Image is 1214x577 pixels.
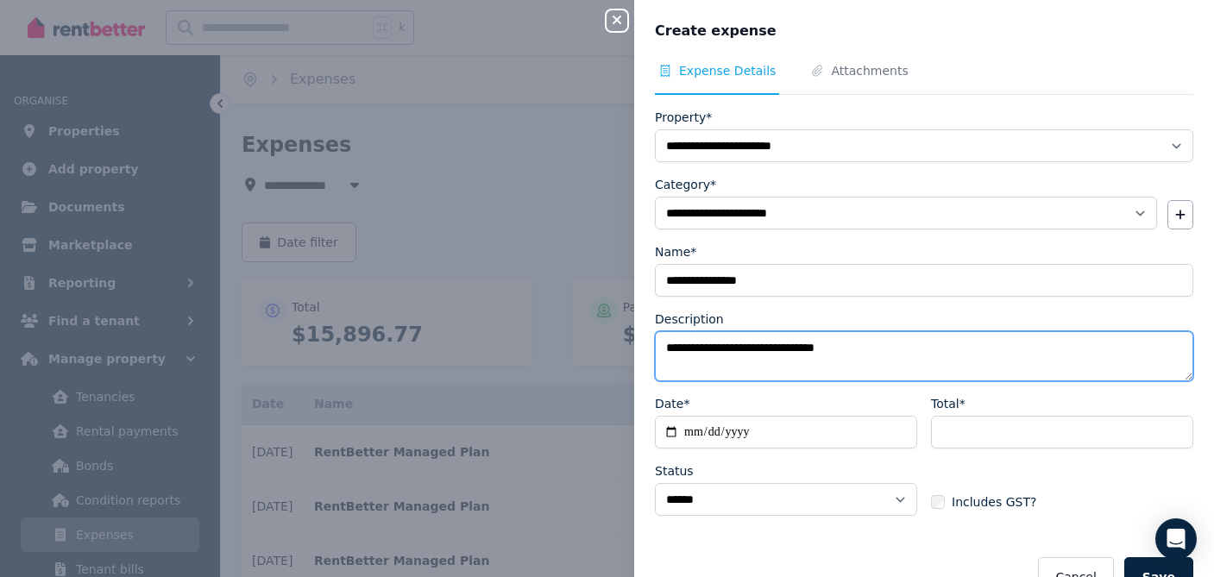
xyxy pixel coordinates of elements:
[931,495,945,509] input: Includes GST?
[655,462,694,480] label: Status
[679,62,776,79] span: Expense Details
[655,62,1193,95] nav: Tabs
[952,493,1036,511] span: Includes GST?
[655,109,712,126] label: Property*
[655,243,696,260] label: Name*
[655,310,724,328] label: Description
[655,21,777,41] span: Create expense
[931,395,966,412] label: Total*
[655,395,689,412] label: Date*
[831,62,908,79] span: Attachments
[655,176,716,193] label: Category*
[1155,518,1197,560] div: Open Intercom Messenger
